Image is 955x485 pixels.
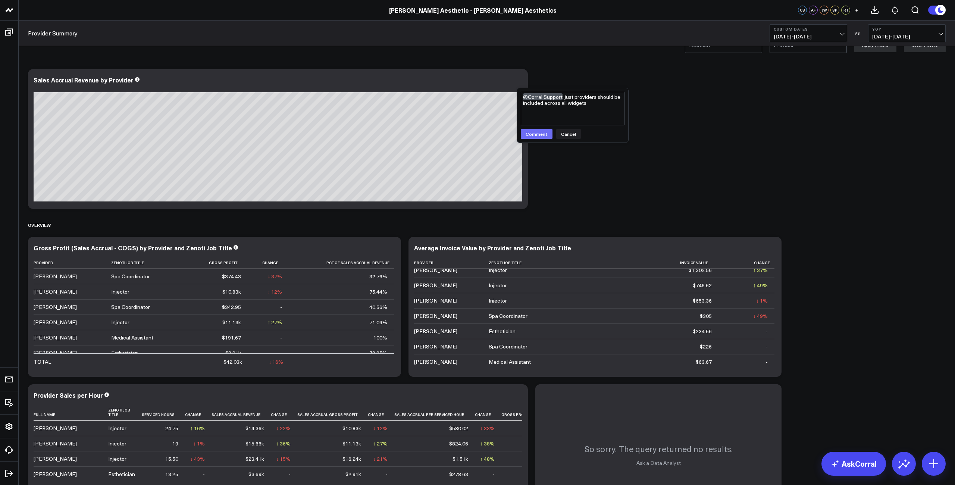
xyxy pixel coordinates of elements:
[108,440,126,447] div: Injector
[809,6,818,15] div: AF
[386,470,388,478] div: -
[276,425,291,432] div: ↓ 22%
[267,288,282,295] div: ↓ 12%
[342,440,361,447] div: $11.13k
[489,282,507,289] div: Injector
[489,358,531,366] div: Medical Assistant
[28,29,78,37] a: Provider Summary
[693,328,712,335] div: $234.56
[414,343,457,350] div: [PERSON_NAME]
[617,257,718,269] th: Invoice Value
[223,358,242,366] div: $42.03k
[493,470,495,478] div: -
[489,297,507,304] div: Injector
[821,452,886,476] a: AskCorral
[414,297,457,304] div: [PERSON_NAME]
[111,288,129,295] div: Injector
[34,349,77,357] div: [PERSON_NAME]
[203,470,205,478] div: -
[830,6,839,15] div: SP
[774,27,843,31] b: Custom Dates
[34,273,77,280] div: [PERSON_NAME]
[414,312,457,320] div: [PERSON_NAME]
[34,319,77,326] div: [PERSON_NAME]
[280,303,282,311] div: -
[222,288,241,295] div: $10.83k
[225,349,241,357] div: $2.91k
[34,334,77,341] div: [PERSON_NAME]
[193,440,205,447] div: ↓ 1%
[480,440,495,447] div: ↑ 38%
[489,266,507,274] div: Injector
[108,425,126,432] div: Injector
[373,425,388,432] div: ↓ 12%
[480,455,495,463] div: ↑ 48%
[276,440,291,447] div: ↑ 36%
[111,334,153,341] div: Medical Assistant
[212,404,271,421] th: Sales Accrual Revenue
[297,404,368,421] th: Sales Accrual Gross Profit
[389,6,557,14] a: [PERSON_NAME] Aesthetic - [PERSON_NAME] Aesthetics
[267,273,282,280] div: ↓ 37%
[489,343,527,350] div: Spa Coordinator
[753,282,768,289] div: ↑ 49%
[111,257,187,269] th: Zenoti Job Title
[165,455,178,463] div: 15.50
[248,257,289,269] th: Change
[222,273,241,280] div: $374.43
[689,266,712,274] div: $1,302.56
[222,319,241,326] div: $11.13k
[766,343,768,350] div: -
[489,257,617,269] th: Zenoti Job Title
[111,319,129,326] div: Injector
[34,440,77,447] div: [PERSON_NAME]
[28,216,51,234] div: Overview
[700,312,712,320] div: $305
[172,440,178,447] div: 19
[489,312,527,320] div: Spa Coordinator
[368,404,394,421] th: Change
[414,244,571,252] div: Average Invoice Value by Provider and Zenoti Job Title
[753,266,768,274] div: ↑ 37%
[753,312,768,320] div: ↓ 49%
[248,470,264,478] div: $3.69k
[841,6,850,15] div: RT
[855,7,858,13] span: +
[449,425,468,432] div: $580.02
[271,404,297,421] th: Change
[700,343,712,350] div: $226
[245,425,264,432] div: $14.36k
[501,404,579,421] th: Gross Profit Per Serviced Hour
[185,404,212,421] th: Change
[280,334,282,341] div: -
[34,76,134,84] div: Sales Accrual Revenue by Provider
[267,319,282,326] div: ↑ 27%
[276,455,291,463] div: ↓ 15%
[190,425,205,432] div: ↑ 16%
[798,6,807,15] div: CS
[774,34,843,40] span: [DATE] - [DATE]
[142,404,185,421] th: Serviced Hours
[108,404,142,421] th: Zenoti Job Title
[222,303,241,311] div: $342.95
[34,425,77,432] div: [PERSON_NAME]
[820,6,829,15] div: JW
[489,328,516,335] div: Esthetician
[245,455,264,463] div: $23.41k
[369,288,387,295] div: 75.44%
[34,303,77,311] div: [PERSON_NAME]
[449,470,468,478] div: $278.63
[394,404,475,421] th: Sales Accrual Per Serviced Hour
[345,470,361,478] div: $2.91k
[342,455,361,463] div: $16.24k
[111,303,150,311] div: Spa Coordinator
[872,27,942,31] b: YoY
[342,425,361,432] div: $10.83k
[766,328,768,335] div: -
[414,328,457,335] div: [PERSON_NAME]
[475,404,501,421] th: Change
[414,282,457,289] div: [PERSON_NAME]
[165,470,178,478] div: 13.25
[770,24,847,42] button: Custom Dates[DATE]-[DATE]
[289,470,291,478] div: -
